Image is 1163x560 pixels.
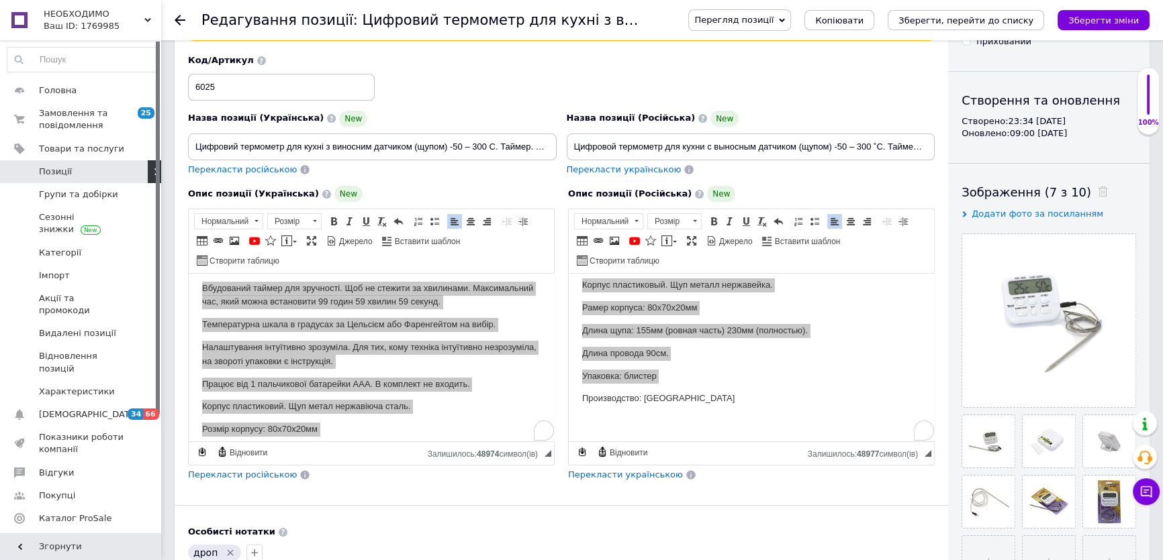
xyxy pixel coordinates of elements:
[215,445,269,459] a: Відновити
[500,214,514,229] a: Зменшити відступ
[13,104,352,118] p: Працює від 1 пальчикової батарейки ААА. В комплект не входить.
[739,214,753,229] a: Підкреслений (Ctrl+U)
[607,233,622,248] a: Зображення
[962,92,1136,109] div: Створення та оновлення
[375,214,389,229] a: Видалити форматування
[39,350,124,374] span: Відновлення позицій
[1137,67,1160,135] div: 100% Якість заповнення
[428,446,545,459] div: Кiлькiсть символiв
[595,445,649,459] a: Відновити
[39,211,124,235] span: Сезонні знижки
[807,214,822,229] a: Вставити/видалити маркований список
[1058,10,1150,30] button: Зберегти зміни
[569,274,934,441] iframe: Редактор, D94974C8-F54E-41C3-A503-97DE0FBE090A
[771,214,786,229] a: Повернути (Ctrl+Z)
[13,8,352,36] p: Вбудований таймер для зручності. Щоб не стежити за хвилинами. Максимальний час, який можна встано...
[39,166,72,178] span: Позиції
[263,233,278,248] a: Вставити іконку
[188,133,557,160] input: Наприклад, H&M жіноча сукня зелена 38 розмір вечірня максі з блискітками
[723,214,737,229] a: Курсив (Ctrl+I)
[324,233,375,248] a: Джерело
[225,547,236,558] svg: Видалити мітку
[391,214,406,229] a: Повернути (Ctrl+Z)
[827,214,842,229] a: По лівому краю
[188,113,324,123] span: Назва позиції (Українська)
[567,164,682,174] span: Перекласти українською
[393,236,461,247] span: Вставити шаблон
[627,233,642,248] a: Додати відео з YouTube
[227,233,242,248] a: Зображення
[188,526,275,537] b: Особисті нотатки
[39,107,124,131] span: Замовлення та повідомлення
[647,213,702,229] a: Розмір
[773,236,841,247] span: Вставити шаблон
[380,233,463,248] a: Вставити шаблон
[44,20,161,32] div: Ваш ID: 1769985
[575,214,630,229] span: Нормальний
[859,214,874,229] a: По правому краю
[195,445,210,459] a: Зробити резервну копію зараз
[477,449,499,459] span: 48974
[39,292,124,317] span: Акції та промокоди
[1068,15,1139,25] i: Зберегти зміни
[175,15,185,25] div: Повернутися назад
[411,214,426,229] a: Вставити/видалити нумерований список
[188,469,297,480] span: Перекласти російською
[925,450,931,457] span: Потягніть для зміни розмірів
[334,186,363,202] span: New
[857,449,879,459] span: 48977
[574,213,643,229] a: Нормальний
[39,327,116,339] span: Видалені позиції
[516,214,530,229] a: Збільшити відступ
[896,214,911,229] a: Збільшити відступ
[128,408,143,420] span: 34
[189,274,554,441] iframe: Редактор, 0D05D4EB-3F6A-47F0-8495-37F27DA0970C
[972,209,1103,219] span: Додати фото за посиланням
[337,236,373,247] span: Джерело
[39,188,118,201] span: Групи та добірки
[843,214,858,229] a: По центру
[575,445,590,459] a: Зробити резервну копію зараз
[39,431,124,455] span: Показники роботи компанії
[808,446,925,459] div: Кiлькiсть символiв
[39,143,124,155] span: Товари та послуги
[228,447,267,459] span: Відновити
[211,233,226,248] a: Вставити/Редагувати посилання (Ctrl+L)
[279,233,299,248] a: Вставити повідомлення
[567,133,935,160] input: Наприклад, H&M жіноча сукня зелена 38 розмір вечірня максі з блискітками
[463,214,478,229] a: По центру
[588,256,659,267] span: Створити таблицю
[359,214,373,229] a: Підкреслений (Ctrl+U)
[479,214,494,229] a: По правому краю
[247,233,262,248] a: Додати відео з YouTube
[567,113,696,123] span: Назва позиції (Російська)
[898,15,1033,25] i: Зберегти, перейти до списку
[659,233,679,248] a: Вставити повідомлення
[143,408,158,420] span: 66
[304,233,319,248] a: Максимізувати
[13,126,352,140] p: Корпус пластиковий. Щуп метал нержавіюча сталь.
[427,214,442,229] a: Вставити/видалити маркований список
[608,447,647,459] span: Відновити
[39,490,75,502] span: Покупці
[138,107,154,119] span: 25
[39,467,74,479] span: Відгуки
[694,15,774,25] span: Перегляд позиції
[704,233,755,248] a: Джерело
[188,188,319,199] span: Опис позиції (Українська)
[591,233,606,248] a: Вставити/Редагувати посилання (Ctrl+L)
[684,233,699,248] a: Максимізувати
[804,10,874,30] button: Копіювати
[268,214,308,229] span: Розмір
[707,186,735,202] span: New
[755,214,770,229] a: Видалити форматування
[39,85,77,97] span: Головна
[339,111,367,127] span: New
[13,149,352,163] p: Розмір корпусу: 80х70х20мм
[568,469,683,480] span: Перекласти українською
[7,48,157,72] input: Пошук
